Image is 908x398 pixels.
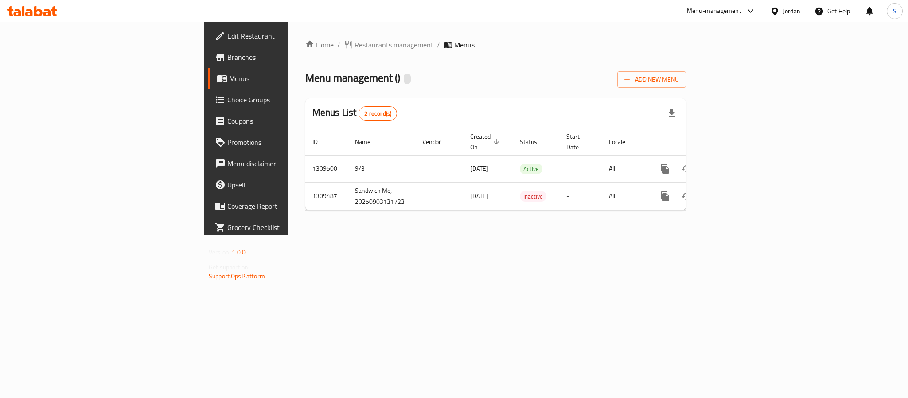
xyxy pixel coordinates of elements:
span: Menus [229,73,349,84]
a: Grocery Checklist [208,217,356,238]
span: Promotions [227,137,349,148]
a: Coupons [208,110,356,132]
span: Created On [470,131,502,152]
div: Total records count [359,106,397,121]
td: 9/3 [348,155,415,182]
span: Start Date [566,131,591,152]
span: Branches [227,52,349,62]
span: [DATE] [470,163,488,174]
button: Change Status [676,186,697,207]
span: Choice Groups [227,94,349,105]
a: Choice Groups [208,89,356,110]
span: Menu management ( ) [305,68,400,88]
span: Locale [609,137,637,147]
th: Actions [647,129,747,156]
span: Vendor [422,137,452,147]
span: Version: [209,246,230,258]
button: more [655,186,676,207]
span: Inactive [520,191,546,202]
td: All [602,182,647,210]
h2: Menus List [312,106,397,121]
td: Sandwich Me, 20250903131723 [348,182,415,210]
a: Promotions [208,132,356,153]
span: S [893,6,896,16]
span: Coupons [227,116,349,126]
div: Export file [661,103,682,124]
button: Add New Menu [617,71,686,88]
span: Menus [454,39,475,50]
span: Menu disclaimer [227,158,349,169]
a: Edit Restaurant [208,25,356,47]
span: Status [520,137,549,147]
span: Restaurants management [355,39,433,50]
span: Active [520,164,542,174]
a: Restaurants management [344,39,433,50]
td: - [559,182,602,210]
a: Menus [208,68,356,89]
span: 1.0.0 [232,246,246,258]
span: ID [312,137,329,147]
span: Name [355,137,382,147]
span: [DATE] [470,190,488,202]
table: enhanced table [305,129,747,211]
a: Support.OpsPlatform [209,270,265,282]
span: Get support on: [209,261,249,273]
a: Branches [208,47,356,68]
span: Edit Restaurant [227,31,349,41]
a: Coverage Report [208,195,356,217]
span: 2 record(s) [359,109,397,118]
span: Upsell [227,179,349,190]
div: Jordan [783,6,800,16]
button: more [655,158,676,179]
span: Coverage Report [227,201,349,211]
a: Upsell [208,174,356,195]
td: All [602,155,647,182]
li: / [437,39,440,50]
span: Grocery Checklist [227,222,349,233]
button: Change Status [676,158,697,179]
span: Add New Menu [624,74,679,85]
a: Menu disclaimer [208,153,356,174]
td: - [559,155,602,182]
div: Menu-management [687,6,741,16]
nav: breadcrumb [305,39,686,50]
